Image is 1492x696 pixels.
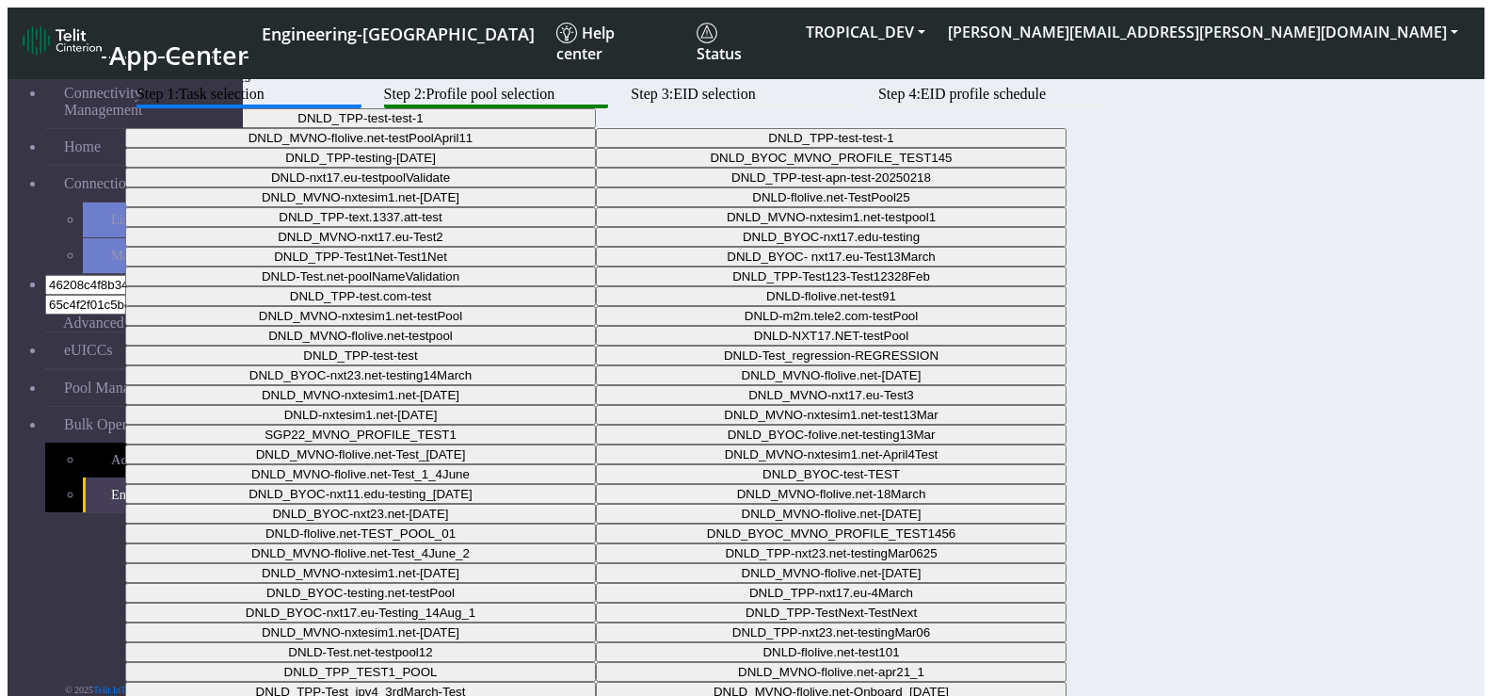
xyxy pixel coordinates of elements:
[878,86,1103,108] btn: Step 4: EID profile schedule
[125,425,596,445] button: SGP22_MVNO_PROFILE_TEST1
[23,21,246,66] a: App Center
[45,332,243,368] a: eUICCs
[83,238,243,273] a: Map
[549,15,689,72] a: Help center
[596,227,1067,247] button: DNLD_BYOC-nxt17.edu-testing
[125,128,596,148] button: DNLD_MVNO-flolive.net-testPoolApril11
[125,662,596,682] button: DNLD_TPP_TEST1_POOL
[125,148,596,168] button: DNLD_TPP-testing-[DATE]
[111,212,132,228] span: List
[125,286,596,306] button: DNLD_TPP-test.com-test
[596,405,1067,425] button: DNLD_MVNO-nxtesim1.net-test13Mar
[125,247,596,267] button: DNLD_TPP-Test1Net-Test1Net
[23,25,102,56] img: logo-telit-cinterion-gw-new.png
[697,23,717,43] img: status.svg
[45,370,243,406] a: Pool Management
[596,445,1067,464] button: DNLD_MVNO-nxtesim1.net-April4Test
[631,86,856,108] btn: Step 3: EID selection
[125,168,596,187] button: DNLD-nxt17.eu-testpoolValidate
[125,623,596,642] button: DNLD_MVNO-nxtesim1.net-[DATE]
[596,306,1067,326] button: DNLD-m2m.tele2.com-testPool
[64,175,139,192] span: Connections
[125,484,596,504] button: DNLD_BYOC-nxt11.edu-testing_[DATE]
[596,187,1067,207] button: DNLD-flolive.net-TestPool25
[125,642,596,662] button: DNLD-Test.net-testpool12
[596,524,1067,543] button: DNLD_BYOC_MVNO_PROFILE_TEST1456
[262,23,535,45] span: Engineering-[GEOGRAPHIC_DATA]
[125,306,596,326] button: DNLD_MVNO-nxtesim1.net-testPool
[596,267,1067,286] button: DNLD_TPP-Test123-Test12328Feb
[596,583,1067,603] button: DNLD_TPP-nxt17.eu-4March
[596,603,1067,623] button: DNLD_TPP-TestNext-TestNext
[64,416,163,433] span: Bulk Operations
[125,365,596,385] button: DNLD_BYOC-nxt23.net-testing14March
[596,128,1067,148] button: DNLD_TPP-test-test-1
[111,248,136,264] span: Map
[596,642,1067,662] button: DNLD-flolive.net-test101
[125,108,596,128] button: DNLD_TPP-test-test-1
[596,464,1067,484] button: DNLD_BYOC-test-TEST
[596,563,1067,583] button: DNLD_MVNO-flolive.net-[DATE]
[125,405,596,425] button: DNLD-nxtesim1.net-[DATE]
[596,484,1067,504] button: DNLD_MVNO-flolive.net-18March
[596,346,1067,365] button: DNLD-Test_regression-REGRESSION
[125,603,596,623] button: DNLD_BYOC-nxt17.eu-Testing_14Aug_1
[596,286,1067,306] button: DNLD-flolive.net-test91
[83,443,243,477] a: Add Bulk Profiles
[63,315,179,332] span: Advanced Features
[125,563,596,583] button: DNLD_MVNO-nxtesim1.net-[DATE]
[125,385,596,405] button: DNLD_MVNO-nxtesim1.net-[DATE]
[125,267,596,286] button: DNLD-Test.net-poolNameValidation
[125,583,596,603] button: DNLD_BYOC-testing.net-testPool
[45,166,243,202] a: Connections
[556,23,615,64] span: Help center
[596,504,1067,524] button: DNLD_MVNO-flolive.net-[DATE]
[136,86,361,108] btn: Step 1: Task selection
[596,365,1067,385] button: DNLD_MVNO-flolive.net-[DATE]
[596,168,1067,187] button: DNLD_TPP-test-apn-test-20250218
[125,464,596,484] button: DNLD_MVNO-flolive.net-Test_1_4June
[596,543,1067,563] button: DNLD_TPP-nxt23.net-testingMar0625
[125,445,596,464] button: DNLD_MVNO-flolive.net-Test_[DATE]
[109,38,249,73] span: App Center
[794,15,937,49] button: TROPICAL_DEV
[125,326,596,346] button: DNLD_MVNO-flolive.net-testpool
[45,129,243,165] a: Home
[596,425,1067,445] button: DNLD_BYOC-folive.net-testing13Mar
[596,385,1067,405] button: DNLD_MVNO-nxt17.eu-Test3
[937,15,1469,49] button: [PERSON_NAME][EMAIL_ADDRESS][PERSON_NAME][DOMAIN_NAME]
[596,662,1067,682] button: DNLD_MVNO-flolive.net-apr21_1
[125,187,596,207] button: DNLD_MVNO-nxtesim1.net-[DATE]
[125,524,596,543] button: DNLD-flolive.net-TEST_POOL_01
[83,202,243,237] a: List
[596,623,1067,642] button: DNLD_TPP-nxt23.net-testingMar06
[45,407,243,443] a: Bulk Operations
[125,227,596,247] button: DNLD_MVNO-nxt17.eu-Test2
[689,15,794,72] a: Status
[125,504,596,524] button: DNLD_BYOC-nxt23.net-[DATE]
[596,207,1067,227] button: DNLD_MVNO-nxtesim1.net-testpool1
[125,346,596,365] button: DNLD_TPP-test-test
[596,247,1067,267] button: DNLD_BYOC- nxt17.eu-Test13March
[596,326,1067,346] button: DNLD-NXT17.NET-testPool
[384,86,609,108] btn: Step 2: Profile pool selection
[45,75,243,128] a: Connectivity Management
[93,685,184,695] a: Telit IoT Solutions, Inc.
[83,477,243,512] a: Enable Bulk Profiles
[125,543,596,563] button: DNLD_MVNO-flolive.net-Test_4June_2
[8,685,243,695] p: © 2025 .
[125,207,596,227] button: DNLD_TPP-text.1337.att-test
[596,148,1067,168] button: DNLD_BYOC_MVNO_PROFILE_TEST145
[261,15,534,50] a: Your current platform instance
[556,23,577,43] img: knowledge.svg
[697,23,742,64] span: Status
